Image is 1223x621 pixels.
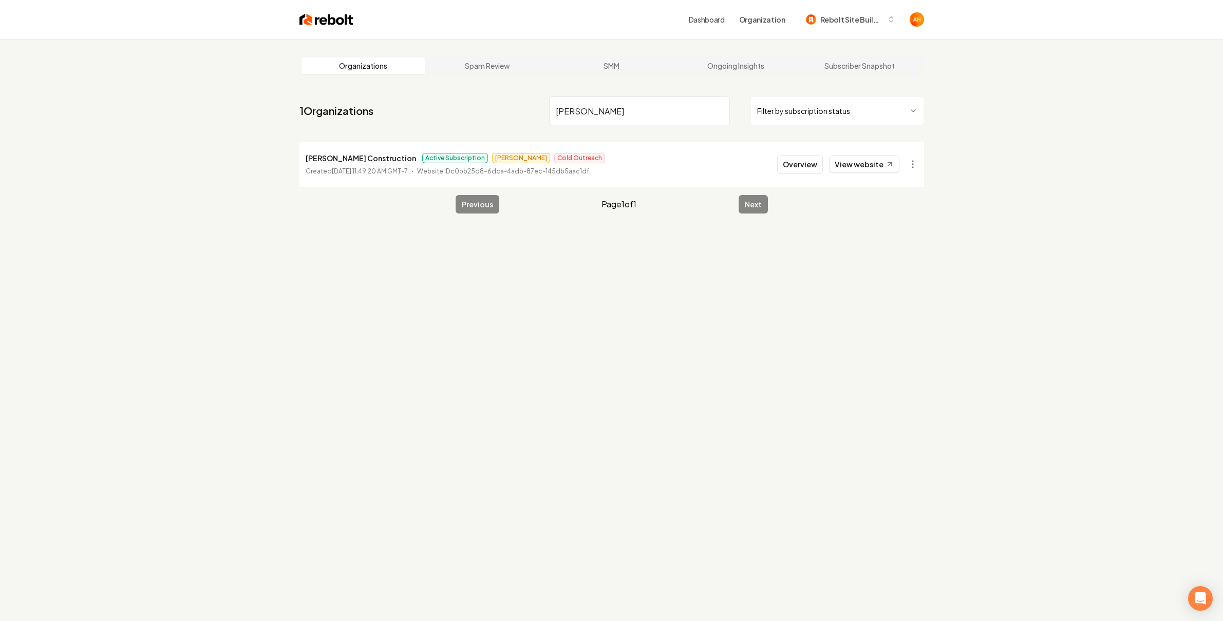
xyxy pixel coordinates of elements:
[332,167,408,175] time: [DATE] 11:49:20 AM GMT-7
[554,153,605,163] span: Cold Outreach
[306,152,416,164] p: [PERSON_NAME] Construction
[299,12,353,27] img: Rebolt Logo
[829,156,899,173] a: View website
[302,57,426,74] a: Organizations
[492,153,550,163] span: [PERSON_NAME]
[550,57,674,74] a: SMM
[777,155,823,173] button: Overview
[306,166,408,177] p: Created
[425,57,550,74] a: Spam Review
[910,12,924,27] img: Anthony Hurgoi
[820,14,883,25] span: Rebolt Site Builder
[733,10,792,29] button: Organization
[601,198,636,210] span: Page 1 of 1
[417,166,589,177] p: Website ID c0bb25d8-6dca-4adb-87ec-145db5aac1df
[689,14,725,25] a: Dashboard
[299,104,373,118] a: 1Organizations
[798,57,922,74] a: Subscriber Snapshot
[549,96,730,125] input: Search by name or ID
[1188,586,1213,611] div: Open Intercom Messenger
[422,153,488,163] span: Active Subscription
[910,12,924,27] button: Open user button
[673,57,798,74] a: Ongoing Insights
[806,14,816,25] img: Rebolt Site Builder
